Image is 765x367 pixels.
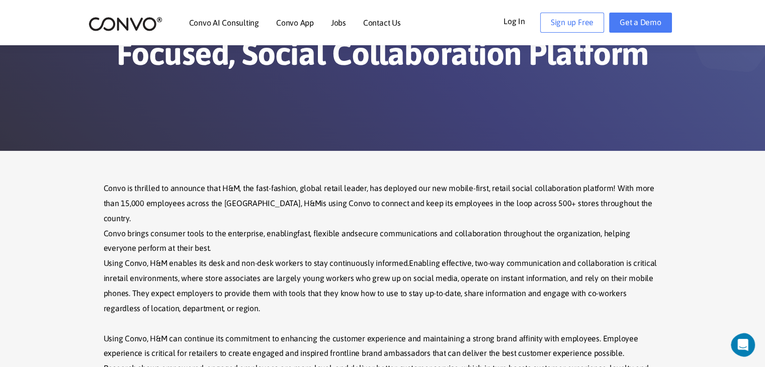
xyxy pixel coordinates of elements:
span: fast, flexible and [297,229,355,238]
span: retail environments, where store associates are largely young workers who grew up on social media... [104,273,653,313]
a: Jobs [331,19,346,27]
img: logo_2.png [89,16,162,32]
span: secure c [355,229,384,238]
span: Using Convo, H&M can continue its commitment to enhancing the customer experience and maintaining... [104,334,638,358]
a: Get a Demo [609,13,672,33]
a: Convo AI Consulting [189,19,259,27]
a: Convo App [276,19,314,27]
span: is using Convo to connect and keep its employees in the loop across 500+ stores throughout the co... [104,199,652,223]
a: Contact Us [363,19,401,27]
iframe: Intercom live chat [731,333,762,357]
span: ommunications and collaboration throughout the organization, helping everyone perform at their best. [104,229,630,253]
span: Convo is thrilled to announce that H&M, the fast-fashion, global retail leader, has deployed our ... [104,183,654,208]
span: Convo brings consumer tools to the enterprise, enabling [104,229,298,238]
a: Log In [503,13,540,29]
a: Sign up Free [540,13,604,33]
span: Using Convo, H&M enables its desk and non-desk workers to stay continuously informed. [104,258,409,267]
